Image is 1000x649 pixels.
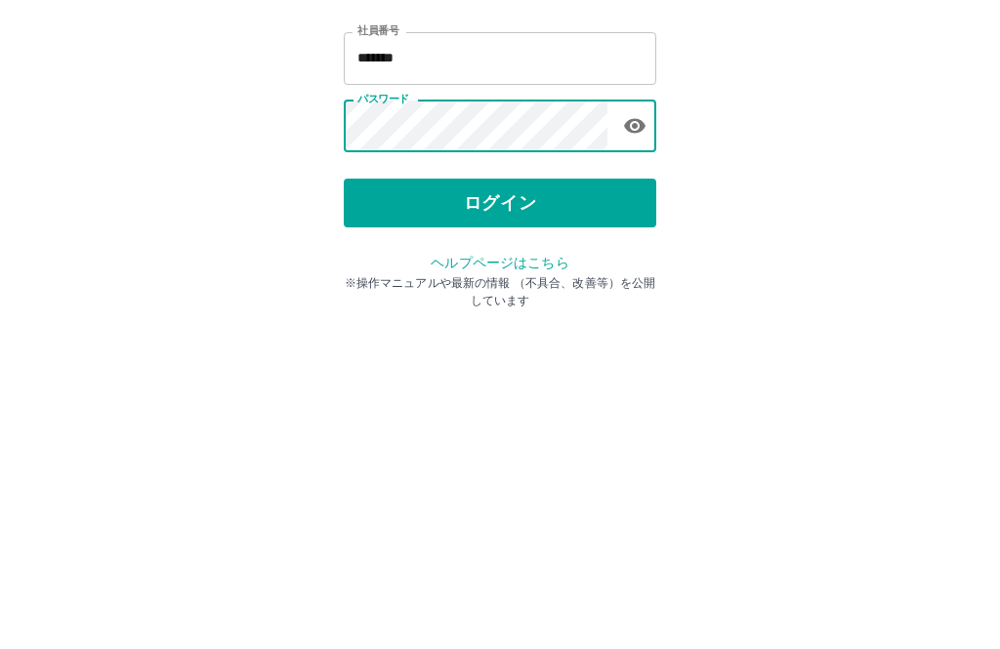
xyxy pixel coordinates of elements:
button: ログイン [344,338,656,386]
p: ※操作マニュアルや最新の情報 （不具合、改善等）を公開しています [344,433,656,468]
label: パスワード [357,251,409,265]
a: ヘルプページはこちら [431,414,568,429]
h2: ログイン [437,123,564,160]
label: 社員番号 [357,183,398,197]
